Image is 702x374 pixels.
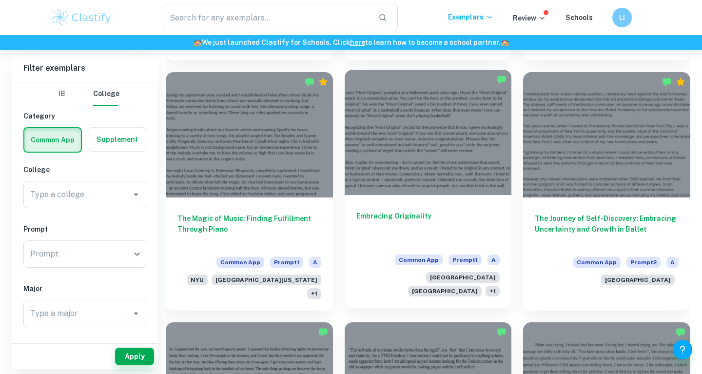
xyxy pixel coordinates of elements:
[487,255,500,265] span: A
[50,82,119,106] div: Filter type choice
[350,39,365,46] a: here
[345,72,512,311] a: Embracing OriginalityCommon AppPrompt1A[GEOGRAPHIC_DATA][GEOGRAPHIC_DATA]+1
[523,72,690,311] a: The Journey of Self-Discovery: Embracing Uncertainty and Growth in BalletCommon AppPrompt2A[GEOGR...
[177,213,321,245] h6: The Magic of Music: Finding Fulfillment Through Piano
[212,275,321,285] span: [GEOGRAPHIC_DATA][US_STATE]
[163,4,370,31] input: Search for any exemplars...
[535,213,679,245] h6: The Journey of Self-Discovery: Embracing Uncertainty and Growth in Ballet
[513,13,546,23] p: Review
[129,307,143,320] button: Open
[601,275,675,285] span: [GEOGRAPHIC_DATA]
[23,224,146,235] h6: Prompt
[426,272,500,283] span: [GEOGRAPHIC_DATA]
[318,77,328,87] div: Premium
[486,286,500,296] span: + 1
[662,77,672,87] img: Marked
[270,257,303,268] span: Prompt 1
[51,8,113,27] img: Clastify logo
[216,257,264,268] span: Common App
[129,188,143,201] button: Open
[24,128,81,152] button: Common App
[187,275,208,285] span: NYU
[573,257,621,268] span: Common App
[356,211,500,243] h6: Embracing Originality
[501,39,509,46] span: 🏫
[305,77,314,87] img: Marked
[23,111,146,121] h6: Category
[676,327,685,337] img: Marked
[309,257,321,268] span: A
[194,39,202,46] span: 🏫
[408,286,482,296] span: [GEOGRAPHIC_DATA]
[395,255,443,265] span: Common App
[612,8,632,27] button: LI
[115,348,154,365] button: Apply
[93,82,119,106] button: College
[666,257,679,268] span: A
[166,72,333,311] a: The Magic of Music: Finding Fulfillment Through PianoCommon AppPrompt1ANYU[GEOGRAPHIC_DATA][US_ST...
[497,327,507,337] img: Marked
[2,37,700,48] h6: We just launched Clastify for Schools. Click to learn how to become a school partner.
[617,12,628,23] h6: LI
[448,12,493,22] p: Exemplars
[626,257,661,268] span: Prompt 2
[565,14,593,21] a: Schools
[23,164,146,175] h6: College
[448,255,482,265] span: Prompt 1
[12,55,158,82] h6: Filter exemplars
[307,288,321,299] span: + 1
[676,77,685,87] div: Premium
[23,283,146,294] h6: Major
[88,128,146,151] button: Supplement
[318,327,328,337] img: Marked
[50,82,74,106] button: IB
[673,340,692,359] button: Help and Feedback
[497,75,507,84] img: Marked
